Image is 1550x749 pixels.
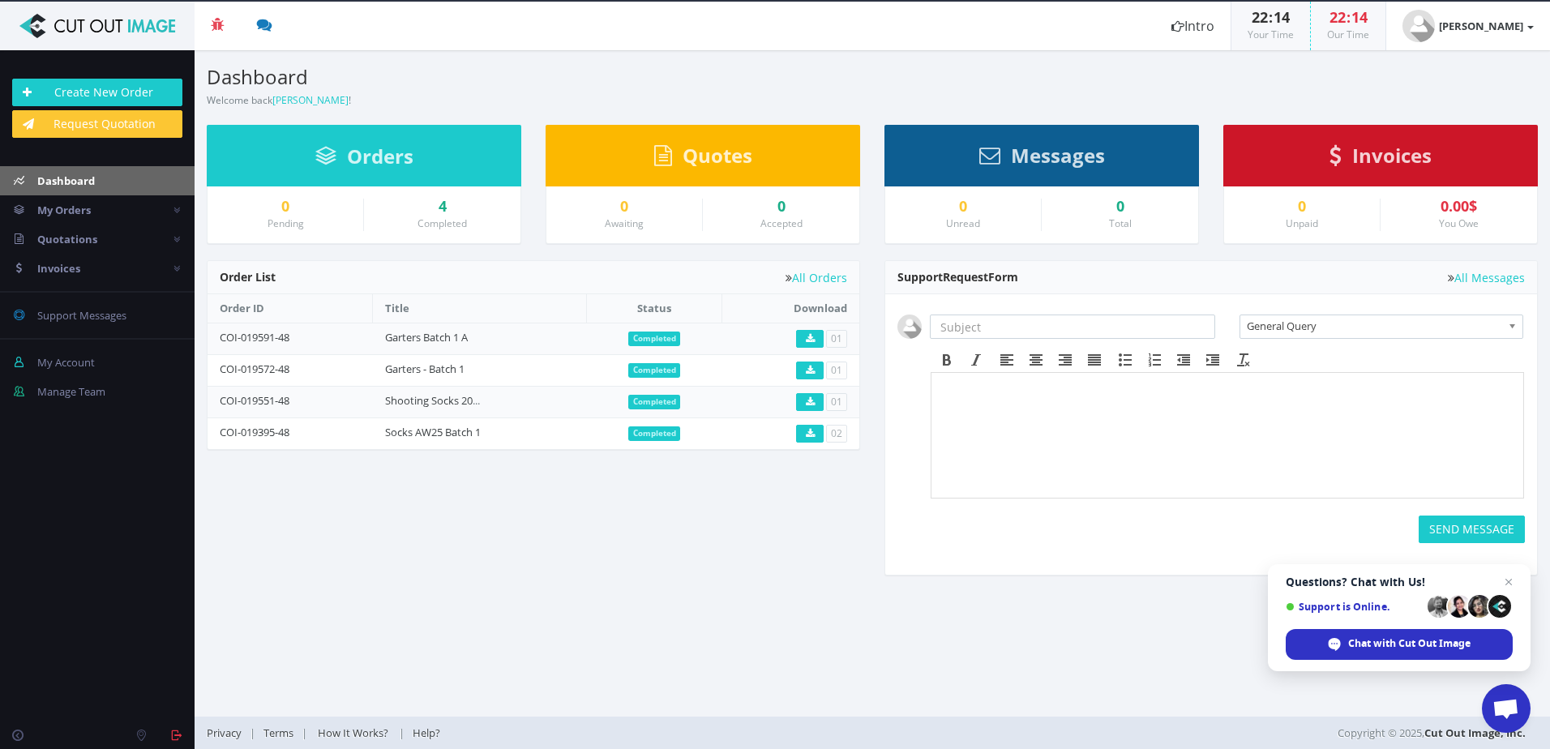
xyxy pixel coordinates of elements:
span: Support Form [897,269,1018,285]
a: COI-019395-48 [220,425,289,439]
th: Download [721,294,859,323]
th: Title [373,294,587,323]
small: Accepted [760,216,803,230]
a: 0 [559,199,690,215]
span: Copyright © 2025, [1338,725,1526,741]
div: Numbered list [1140,349,1169,370]
a: 0 [715,199,847,215]
strong: [PERSON_NAME] [1439,19,1523,33]
a: Terms [255,725,302,740]
span: Completed [628,426,681,441]
div: Chat with Cut Out Image [1286,629,1513,660]
th: Order ID [208,294,373,323]
a: Garters Batch 1 A [385,330,468,345]
a: Garters - Batch 1 [385,362,465,376]
div: Align center [1021,349,1051,370]
a: 0 [1236,199,1368,215]
img: user_default.jpg [897,315,922,339]
span: Completed [628,332,681,346]
a: Request Quotation [12,110,182,138]
span: : [1346,7,1351,27]
a: Orders [315,152,413,167]
small: Your Time [1248,28,1294,41]
small: Unpaid [1286,216,1318,230]
a: Socks AW25 Batch 1 [385,425,481,439]
a: Create New Order [12,79,182,106]
a: Intro [1155,2,1231,50]
span: Quotes [683,142,752,169]
div: Align right [1051,349,1080,370]
span: Chat with Cut Out Image [1348,636,1471,651]
a: Quotes [654,152,752,166]
button: SEND MESSAGE [1419,516,1525,543]
iframe: Rich Text Area. Press ALT-F9 for menu. Press ALT-F10 for toolbar. Press ALT-0 for help [931,373,1523,498]
span: How It Works? [318,725,388,740]
a: COI-019591-48 [220,330,289,345]
span: Manage Team [37,384,105,399]
a: COI-019551-48 [220,393,289,408]
small: Awaiting [605,216,644,230]
span: Dashboard [37,173,95,188]
div: Increase indent [1198,349,1227,370]
div: Bullet list [1111,349,1140,370]
span: Orders [347,143,413,169]
a: How It Works? [307,725,399,740]
a: [PERSON_NAME] [272,93,349,107]
th: Status [587,294,722,323]
span: My Orders [37,203,91,217]
a: COI-019572-48 [220,362,289,376]
a: Privacy [207,725,250,740]
a: [PERSON_NAME] [1386,2,1550,50]
span: 22 [1252,7,1268,27]
span: 14 [1274,7,1290,27]
small: Our Time [1327,28,1369,41]
input: Subject [930,315,1215,339]
span: : [1268,7,1274,27]
span: Completed [628,363,681,378]
a: Messages [979,152,1105,166]
a: All Messages [1448,272,1525,284]
span: My Account [37,355,95,370]
span: 14 [1351,7,1368,27]
small: Pending [268,216,304,230]
span: Order List [220,269,276,285]
div: Align left [992,349,1021,370]
a: All Orders [786,272,847,284]
h3: Dashboard [207,66,860,88]
span: Messages [1011,142,1105,169]
div: Italic [961,349,991,370]
span: 22 [1329,7,1346,27]
a: 4 [376,199,508,215]
a: Cut Out Image, Inc. [1424,725,1526,740]
div: Clear formatting [1229,349,1258,370]
small: Welcome back ! [207,93,351,107]
div: Decrease indent [1169,349,1198,370]
span: Invoices [37,261,80,276]
span: Support Messages [37,308,126,323]
span: Invoices [1352,142,1432,169]
div: 0.00$ [1393,199,1525,215]
span: General Query [1247,315,1501,336]
img: Cut Out Image [12,14,182,38]
span: Questions? Chat with Us! [1286,576,1513,588]
a: 0 [897,199,1029,215]
img: user_default.jpg [1402,10,1435,42]
a: 0 [220,199,351,215]
span: Completed [628,395,681,409]
small: Unread [946,216,980,230]
div: Justify [1080,349,1109,370]
span: Close chat [1499,572,1518,592]
small: You Owe [1439,216,1479,230]
small: Completed [417,216,467,230]
div: | | | [207,717,1094,749]
div: Bold [932,349,961,370]
a: Shooting Socks 2025 - Re-Cut [385,393,525,408]
span: Support is Online. [1286,601,1422,613]
span: Request [943,269,988,285]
